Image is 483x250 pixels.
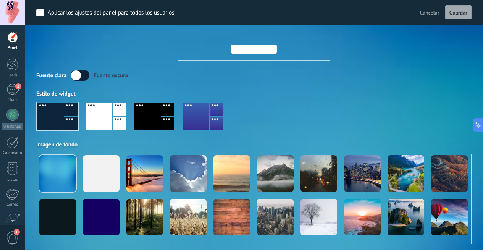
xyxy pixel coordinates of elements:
[36,90,472,97] div: Estilo de widget
[36,141,472,148] div: Imagen de fondo
[445,5,472,20] button: Guardar
[48,9,174,17] div: Aplicar los ajustes del panel para todos los usuarios
[2,151,24,156] div: Calendario
[2,97,24,102] div: Chats
[449,10,467,15] span: Guardar
[417,7,443,18] button: Cancelar
[2,45,24,50] div: Panel
[36,72,66,79] div: Fuente clara
[2,202,24,207] div: Correo
[15,83,21,89] span: 2
[2,177,24,182] div: Listas
[2,123,23,130] div: WhatsApp
[420,9,439,16] span: Cancelar
[2,73,24,78] div: Leads
[14,229,20,235] span: 1
[94,72,128,79] div: Fuente oscura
